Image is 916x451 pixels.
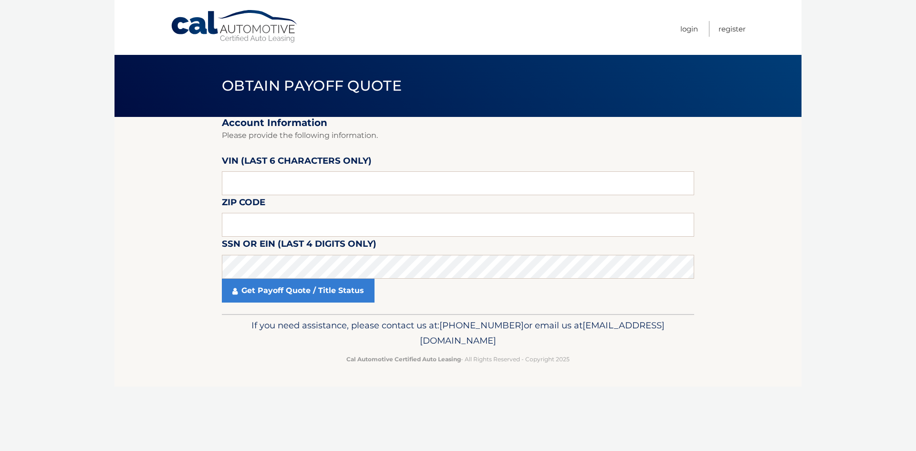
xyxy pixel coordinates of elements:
a: Register [718,21,746,37]
span: [PHONE_NUMBER] [439,320,524,331]
label: VIN (last 6 characters only) [222,154,372,171]
p: Please provide the following information. [222,129,694,142]
p: If you need assistance, please contact us at: or email us at [228,318,688,348]
a: Login [680,21,698,37]
label: SSN or EIN (last 4 digits only) [222,237,376,254]
a: Cal Automotive [170,10,299,43]
label: Zip Code [222,195,265,213]
h2: Account Information [222,117,694,129]
span: Obtain Payoff Quote [222,77,402,94]
a: Get Payoff Quote / Title Status [222,279,375,303]
strong: Cal Automotive Certified Auto Leasing [346,356,461,363]
p: - All Rights Reserved - Copyright 2025 [228,354,688,364]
